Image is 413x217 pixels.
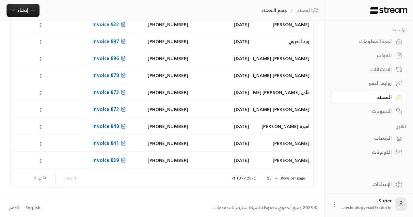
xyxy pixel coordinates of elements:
[196,152,249,168] div: [DATE]
[232,176,256,181] p: 1–25 of 1079
[257,101,310,117] div: [PERSON_NAME] [PERSON_NAME]
[92,37,128,45] span: Invoice 897
[331,35,406,48] a: لوحة المعلومات
[370,7,408,14] img: Logo
[7,4,40,17] button: إنشاء
[92,71,128,79] span: Invoice 878
[92,139,128,147] span: Invoice 841
[136,67,188,84] div: [PHONE_NUMBER]
[339,94,392,101] div: العملاء
[136,135,188,151] div: [PHONE_NUMBER]
[339,80,392,86] div: روابط الدفع
[257,50,310,67] div: [PERSON_NAME] [PERSON_NAME]
[196,101,249,117] div: [DATE]
[136,33,188,50] div: [PHONE_NUMBER]
[331,49,406,62] a: الفواتير
[331,178,406,191] a: الإعدادات
[92,122,128,130] span: Invoice 848
[257,33,310,50] div: ورد الحربي
[18,6,28,14] span: إنشاء
[339,38,392,45] div: لوحة المعلومات
[92,88,128,96] span: Invoice 873
[30,172,49,183] button: next page
[196,33,249,50] div: [DATE]
[339,149,392,155] div: الكوبونات
[331,124,406,129] p: كتالوج
[92,105,128,113] span: Invoice 872
[136,101,188,117] div: [PHONE_NUMBER]
[339,135,392,141] div: المنتجات
[339,181,392,188] div: الإعدادات
[257,16,310,33] div: [PERSON_NAME]
[331,146,406,159] a: الكوبونات
[196,67,249,84] div: [DATE]
[92,54,128,62] span: Invoice 896
[257,84,310,101] div: علي [PERSON_NAME] [PERSON_NAME]
[136,152,188,168] div: [PHONE_NUMBER]
[136,118,188,134] div: [PHONE_NUMBER]
[331,27,406,33] p: الرئيسية
[342,204,391,211] span: technology+su93radm1n...
[196,118,249,134] div: [DATE]
[331,132,406,145] a: المنتجات
[261,7,321,14] nav: breadcrumb
[136,50,188,67] div: [PHONE_NUMBER]
[92,20,128,28] span: Invoice 932
[92,156,128,164] span: Invoice 839
[136,16,188,33] div: [PHONE_NUMBER]
[25,205,40,211] div: English
[196,135,249,151] div: [DATE]
[196,50,249,67] div: [DATE]
[257,67,310,84] div: [PERSON_NAME] [PERSON_NAME]
[331,77,406,90] a: روابط الدفع
[339,108,392,115] div: التسويات
[264,174,279,182] div: 25
[331,105,406,117] a: التسويات
[342,197,391,210] div: Super .
[213,205,318,211] div: © 2025 جميع الحقوق محفوظة لشركة ستريم للمدفوعات.
[279,176,305,181] p: Rows per page:
[196,16,249,33] div: [DATE]
[257,118,310,134] div: اميره [PERSON_NAME]
[339,66,392,73] div: الاشتراكات
[339,52,392,59] div: الفواتير
[7,202,21,214] a: الدعم
[331,63,406,76] a: الاشتراكات
[257,152,310,168] div: [PERSON_NAME]
[257,135,310,151] div: [PERSON_NAME]
[196,84,249,101] div: [DATE]
[136,84,188,101] div: [PHONE_NUMBER]
[297,7,321,14] a: العملاء
[331,91,406,104] a: العملاء
[261,7,287,14] p: جميع العملاء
